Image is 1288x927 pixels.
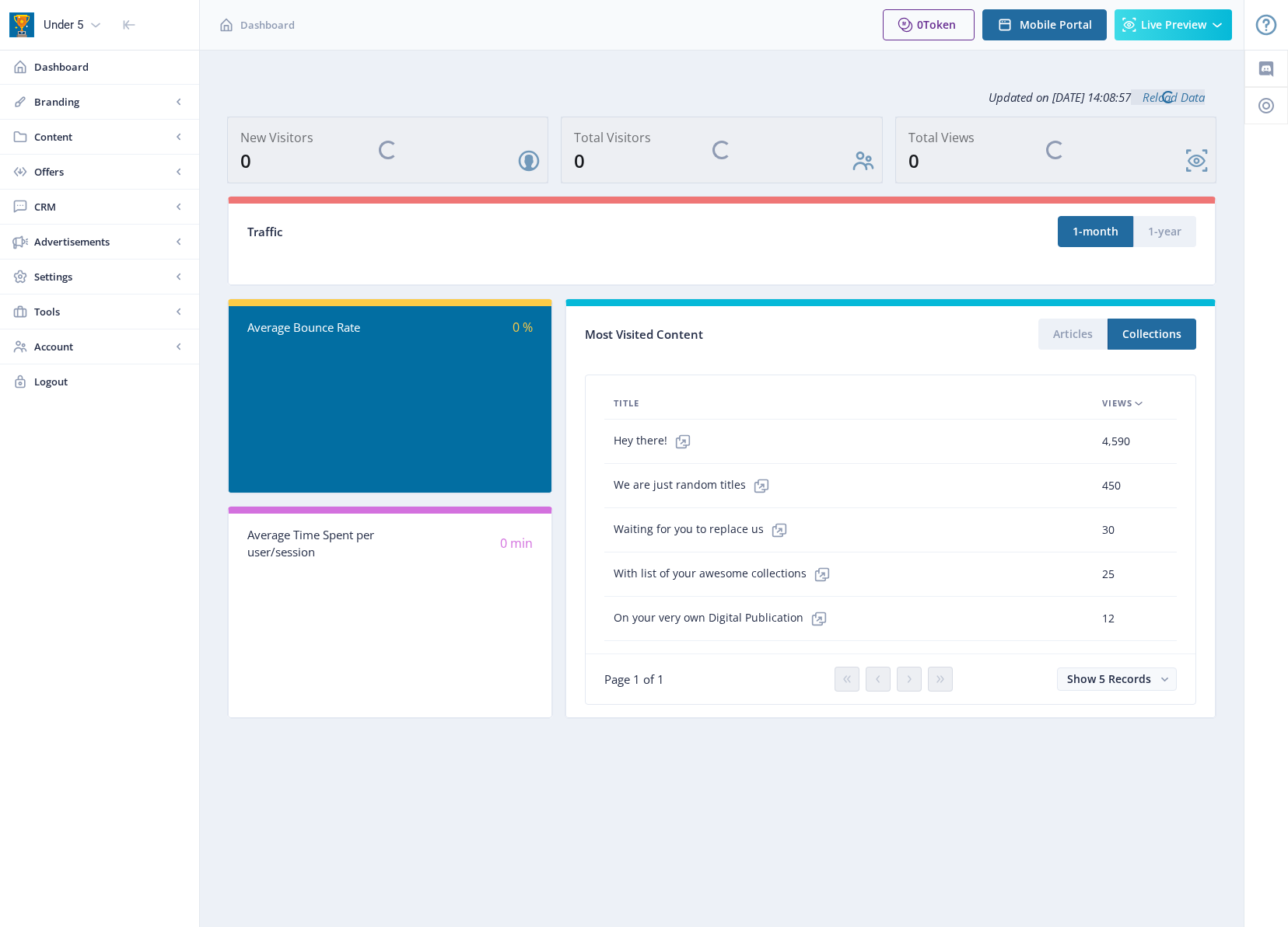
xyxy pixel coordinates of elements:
[240,17,295,33] span: Dashboard
[34,269,171,284] span: Settings
[883,9,975,40] button: 0Token
[1057,667,1177,691] button: Show 5 Records
[34,59,187,75] span: Dashboard
[614,514,795,545] span: Waiting for you to replace us
[614,603,835,634] span: On your very own Digital Publication
[1067,671,1151,686] span: Show 5 Records
[247,319,390,336] div: Average Bounce Rate
[604,671,664,687] span: Page 1 of 1
[9,12,34,37] img: app-icon.png
[1038,319,1108,350] button: Articles
[982,9,1107,40] button: Mobile Portal
[1102,476,1121,495] span: 450
[1115,9,1232,40] button: Live Preview
[1102,432,1130,451] span: 4,590
[34,164,171,179] span: Offers
[1020,19,1092,31] span: Mobile Portal
[1131,89,1205,105] a: Reload Data
[585,322,891,347] div: Most Visited Content
[1108,319,1196,350] button: Collections
[34,304,171,319] span: Tools
[923,17,956,32] span: Token
[227,78,1216,117] div: Updated on [DATE] 14:08:57
[1102,609,1115,628] span: 12
[247,223,722,241] div: Traffic
[614,559,838,590] span: With list of your awesome collections
[34,339,171,354] span: Account
[34,129,171,145] span: Content
[614,394,639,413] span: Title
[34,94,171,110] span: Branding
[34,199,171,214] span: CRM
[1102,565,1115,584] span: 25
[1102,394,1132,413] span: Views
[1141,19,1206,31] span: Live Preview
[1102,521,1115,539] span: 30
[614,426,698,457] span: Hey there!
[34,374,187,389] span: Logout
[44,8,83,42] div: Under 5
[34,234,171,249] span: Advertisements
[1058,216,1133,247] button: 1-month
[1133,216,1196,247] button: 1-year
[247,526,390,561] div: Average Time Spent per user/session
[614,470,777,501] span: We are just random titles
[390,535,534,552] div: 0 min
[513,319,533,336] span: 0 %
